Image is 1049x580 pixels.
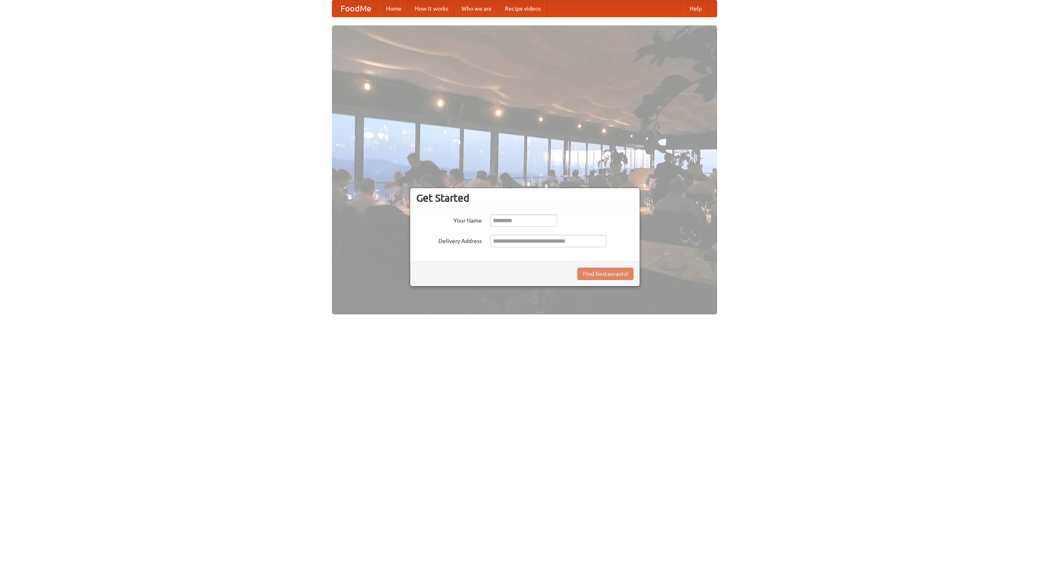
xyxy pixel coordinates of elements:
label: Your Name [416,214,482,225]
a: FoodMe [332,0,379,17]
a: Recipe videos [498,0,547,17]
a: Home [379,0,408,17]
h3: Get Started [416,192,633,204]
a: How it works [408,0,455,17]
label: Delivery Address [416,235,482,245]
a: Who we are [455,0,498,17]
a: Help [683,0,708,17]
button: Find Restaurants! [577,268,633,280]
